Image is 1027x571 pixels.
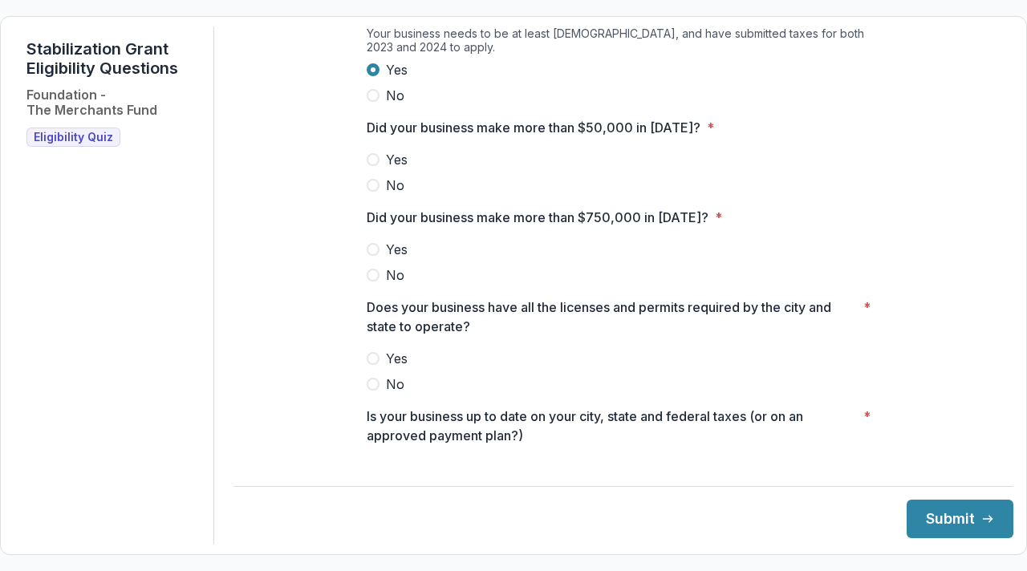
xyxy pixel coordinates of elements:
span: No [386,86,404,105]
span: No [386,265,404,285]
h2: Foundation - The Merchants Fund [26,87,157,118]
span: Eligibility Quiz [34,131,113,144]
p: Did your business make more than $750,000 in [DATE]? [367,208,708,227]
span: No [386,375,404,394]
span: Yes [386,60,408,79]
div: Your business needs to be at least [DEMOGRAPHIC_DATA], and have submitted taxes for both 2023 and... [367,26,880,60]
span: Yes [386,150,408,169]
p: Did your business make more than $50,000 in [DATE]? [367,118,700,137]
p: Does your business have all the licenses and permits required by the city and state to operate? [367,298,857,336]
span: Yes [386,240,408,259]
span: Yes [386,349,408,368]
h1: Stabilization Grant Eligibility Questions [26,39,201,78]
span: No [386,176,404,195]
button: Submit [907,500,1013,538]
p: Is your business up to date on your city, state and federal taxes (or on an approved payment plan?) [367,407,857,445]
